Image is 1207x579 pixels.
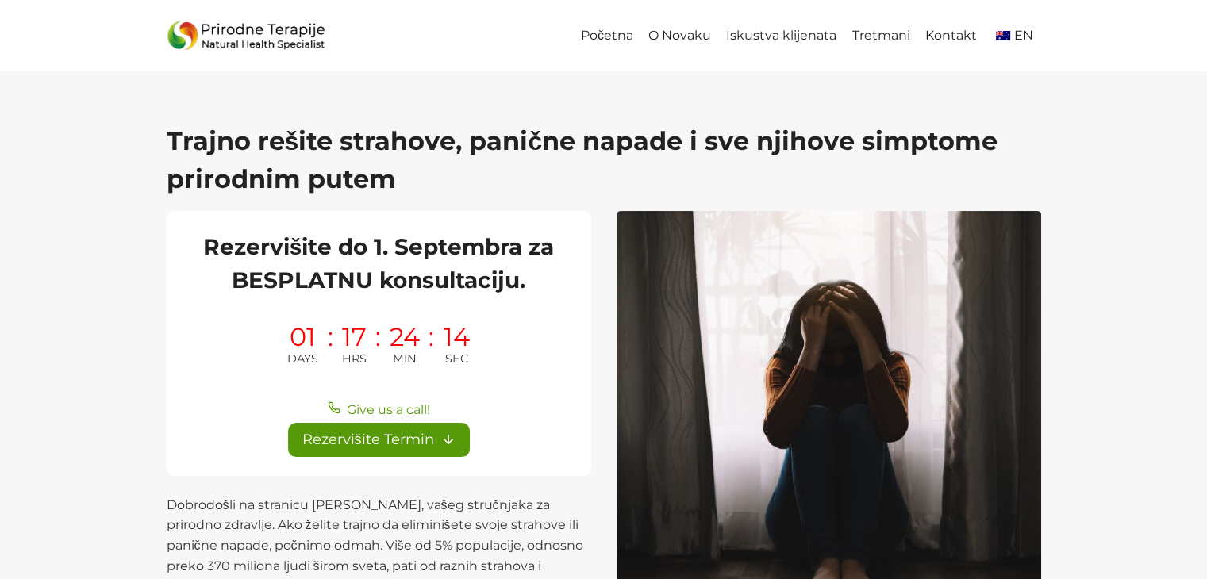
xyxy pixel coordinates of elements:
a: Rezervišite Termin [288,423,470,457]
h2: Rezervišite do 1. Septembra za BESPLATNU konsultaciju. [186,230,572,297]
span: EN [1014,28,1033,43]
span: : [429,324,434,368]
span: 01 [290,324,316,350]
img: Prirodne_Terapije_Logo - Prirodne Terapije [167,17,325,56]
span: SEC [445,350,468,368]
span: Give us a call! [347,402,430,417]
a: Kontakt [917,18,984,54]
h1: Trajno rešite strahove, panične napade i sve njihove simptome prirodnim putem [167,122,1041,198]
nav: Primary Navigation [573,18,1040,54]
a: en_AUEN [984,18,1040,54]
span: : [328,324,333,368]
span: Rezervišite Termin [302,428,434,451]
span: MIN [393,350,417,368]
a: O Novaku [641,18,719,54]
span: 17 [342,324,367,350]
img: English [996,31,1010,40]
button: Give us a call! [321,397,436,423]
a: Početna [573,18,640,54]
a: Iskustva klijenata [719,18,844,54]
span: HRS [342,350,367,368]
span: 14 [444,324,470,350]
span: 24 [390,324,420,350]
span: : [375,324,381,368]
span: DAYS [287,350,318,368]
a: Tretmani [844,18,917,54]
